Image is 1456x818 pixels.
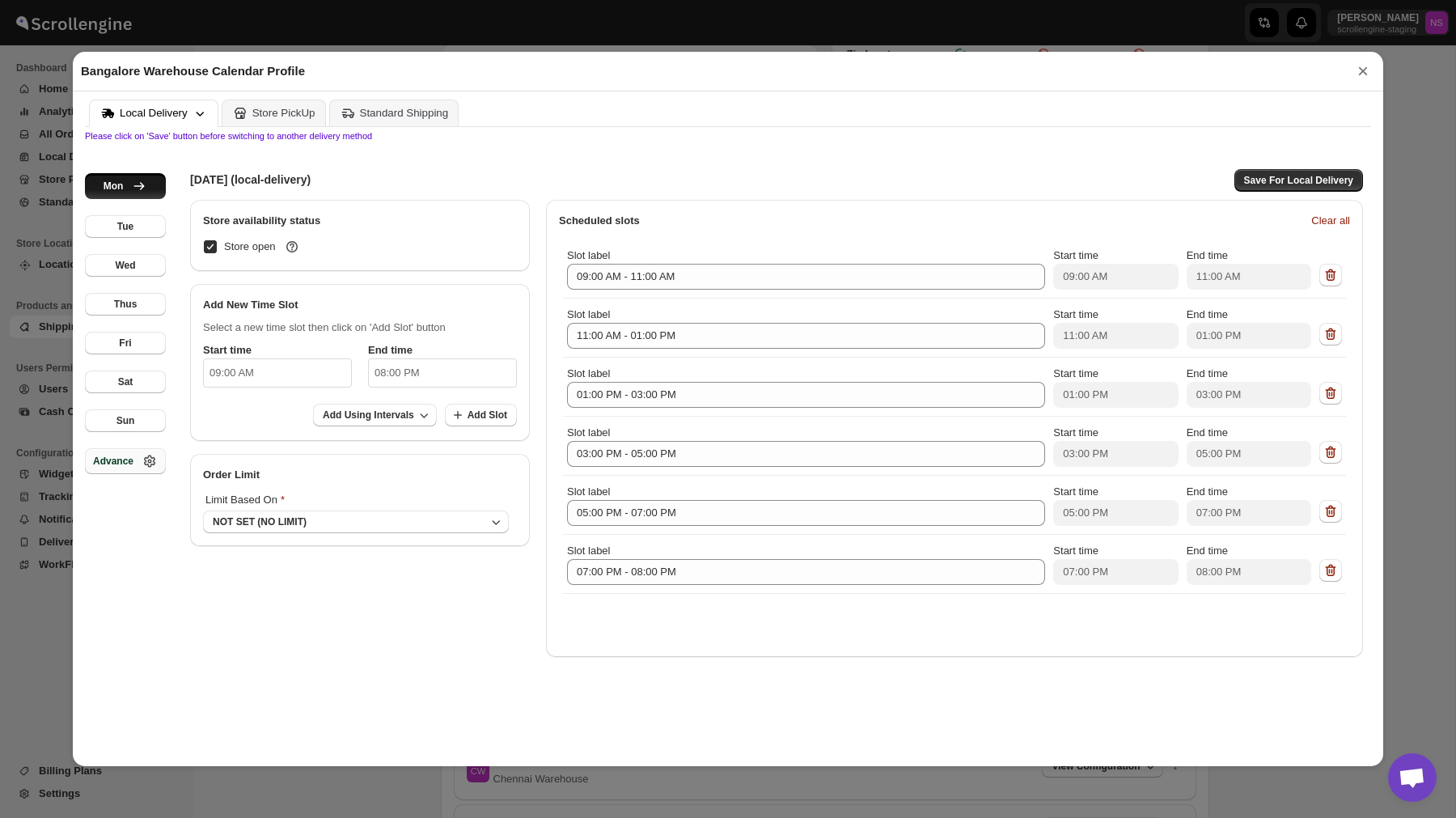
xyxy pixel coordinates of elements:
[89,100,218,127] button: Local Delivery
[116,414,135,427] div: Sun
[85,173,166,199] button: Mon
[203,511,509,533] button: NOT SET (NO LIMIT)
[567,543,1045,585] div: Slot label
[93,455,133,468] div: Advance
[1311,213,1350,229] span: Clear all
[119,337,131,350] div: Fri
[1302,208,1360,234] button: Clear all
[567,425,1045,467] div: Slot label
[1187,307,1311,349] div: End time
[224,239,300,255] span: Store open
[1053,307,1178,349] div: Start time
[252,107,315,119] div: Store PickUp
[1187,366,1311,408] div: End time
[1187,425,1311,467] div: End time
[468,409,507,422] span: Add Slot
[203,467,517,483] h2: Order Limit
[360,107,449,119] div: Standard Shipping
[567,366,1045,408] div: Slot label
[567,484,1045,526] div: Slot label
[85,131,1371,141] p: Please click on 'Save' button before switching to another delivery method
[203,297,517,313] h2: Add New Time Slot
[85,409,166,432] button: Sun
[1234,169,1363,192] button: Save For Local Delivery
[567,248,1045,290] div: Slot label
[203,490,509,511] p: Limit Based On
[1187,248,1311,290] div: End time
[323,409,414,422] span: Add Using Intervals
[567,307,1045,349] div: Slot label
[190,172,311,188] h5: [DATE] (local-delivery)
[203,320,517,336] p: Select a new time slot then click on 'Add Slot' button
[559,213,1298,229] h3: Scheduled slots
[1244,174,1353,187] span: Save For Local Delivery
[1053,543,1178,585] div: Start time
[117,220,133,233] div: Tue
[115,259,135,272] div: Wed
[329,100,459,126] button: Standard Shipping
[213,515,307,528] div: NOT SET (NO LIMIT)
[1053,248,1178,290] div: Start time
[104,180,124,193] div: Mon
[85,293,166,316] button: Thus
[1388,753,1437,802] a: Open chat
[85,371,166,393] button: Sat
[445,404,517,426] button: Add Slot
[368,344,413,356] b: End time
[118,375,133,388] div: Sat
[1053,366,1178,408] div: Start time
[81,63,305,79] h2: Bangalore Warehouse Calendar Profile
[1053,425,1178,467] div: Start time
[313,404,437,426] button: Add Using Intervals
[120,107,188,119] div: Local Delivery
[1187,484,1311,526] div: End time
[1187,543,1311,585] div: End time
[85,215,166,238] button: Tue
[85,332,166,354] button: Fri
[85,448,166,474] button: Advance
[203,213,517,229] h2: Store availability status
[1053,484,1178,526] div: Start time
[203,344,252,356] b: Start time
[1351,60,1375,83] button: ×
[85,254,166,277] button: Wed
[222,100,326,126] button: Store PickUp
[114,298,138,311] div: Thus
